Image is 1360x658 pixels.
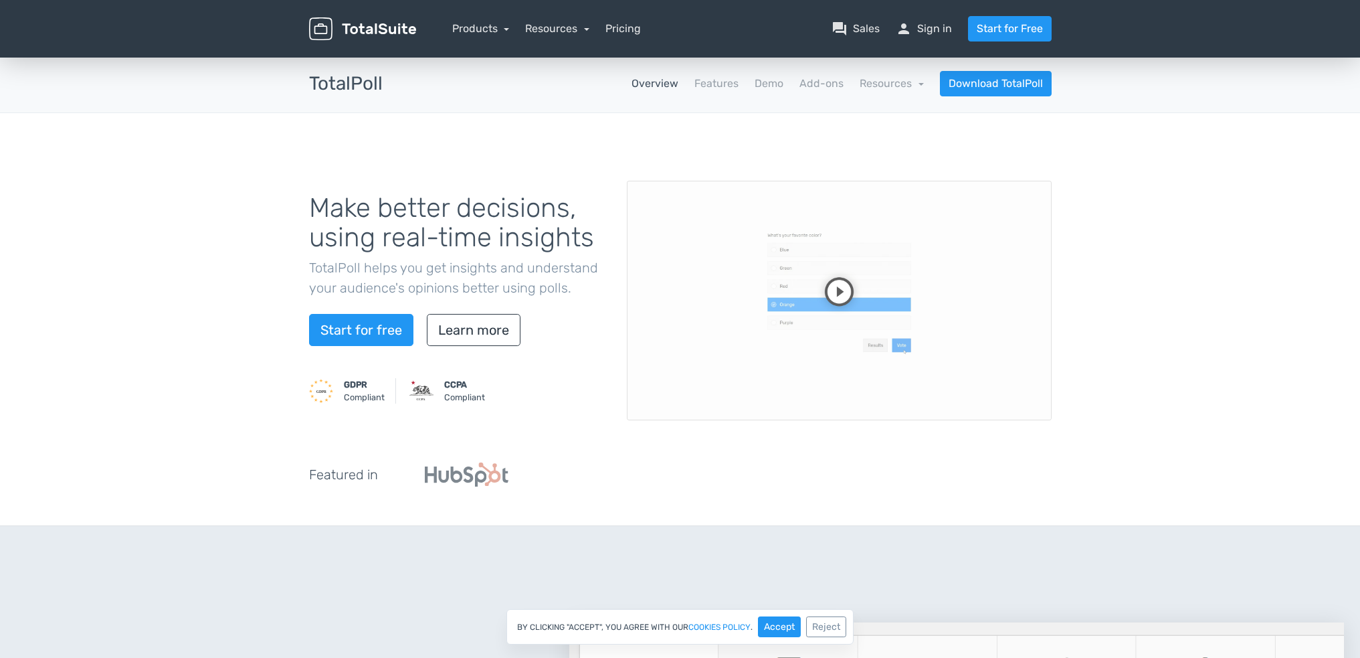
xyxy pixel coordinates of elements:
span: person [896,21,912,37]
a: Resources [860,77,924,90]
div: By clicking "Accept", you agree with our . [506,609,854,645]
img: GDPR [309,379,333,403]
img: CCPA [409,379,433,403]
span: question_answer [832,21,848,37]
p: TotalPoll helps you get insights and understand your audience's opinions better using polls. [309,258,607,298]
button: Accept [758,616,801,637]
small: Compliant [444,378,485,404]
small: Compliant [344,378,385,404]
a: Overview [632,76,678,92]
a: Demo [755,76,783,92]
h1: Make better decisions, using real-time insights [309,193,607,252]
a: question_answerSales [832,21,880,37]
a: Download TotalPoll [940,71,1052,96]
strong: CCPA [444,380,467,390]
h3: TotalPoll [309,74,383,94]
h5: Featured in [309,467,378,482]
a: Start for free [309,314,413,346]
a: Pricing [605,21,641,37]
img: TotalSuite for WordPress [309,17,416,41]
a: cookies policy [688,623,751,631]
strong: GDPR [344,380,367,390]
button: Reject [806,616,846,637]
a: Features [694,76,739,92]
a: Products [452,22,510,35]
a: Resources [525,22,589,35]
img: Hubspot [425,463,508,487]
a: Add-ons [799,76,844,92]
a: personSign in [896,21,952,37]
a: Learn more [427,314,520,346]
a: Start for Free [968,16,1052,42]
